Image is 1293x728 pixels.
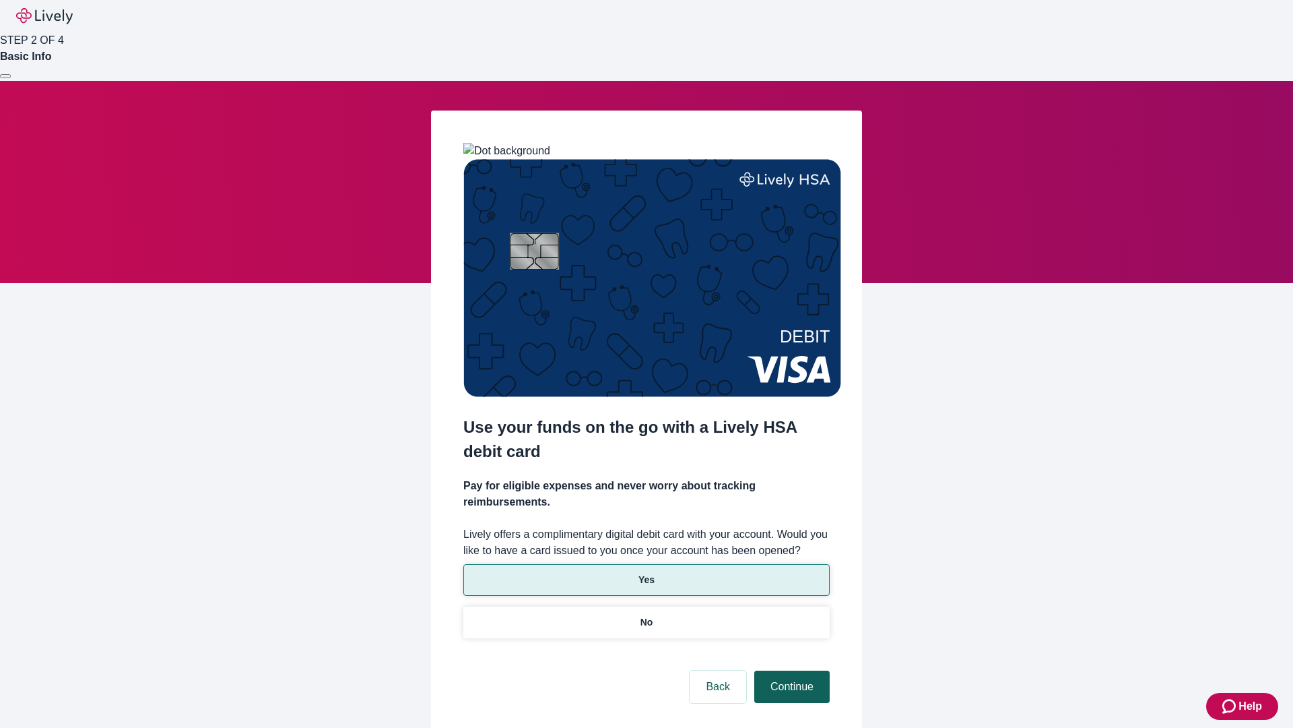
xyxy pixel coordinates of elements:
[463,526,830,559] label: Lively offers a complimentary digital debit card with your account. Would you like to have a card...
[638,573,655,587] p: Yes
[1222,698,1238,715] svg: Zendesk support icon
[463,415,830,464] h2: Use your funds on the go with a Lively HSA debit card
[463,607,830,638] button: No
[463,564,830,596] button: Yes
[463,478,830,510] h4: Pay for eligible expenses and never worry about tracking reimbursements.
[640,615,653,630] p: No
[463,159,841,397] img: Debit card
[690,671,746,703] button: Back
[463,143,550,159] img: Dot background
[1206,693,1278,720] button: Zendesk support iconHelp
[754,671,830,703] button: Continue
[1238,698,1262,715] span: Help
[16,8,73,24] img: Lively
